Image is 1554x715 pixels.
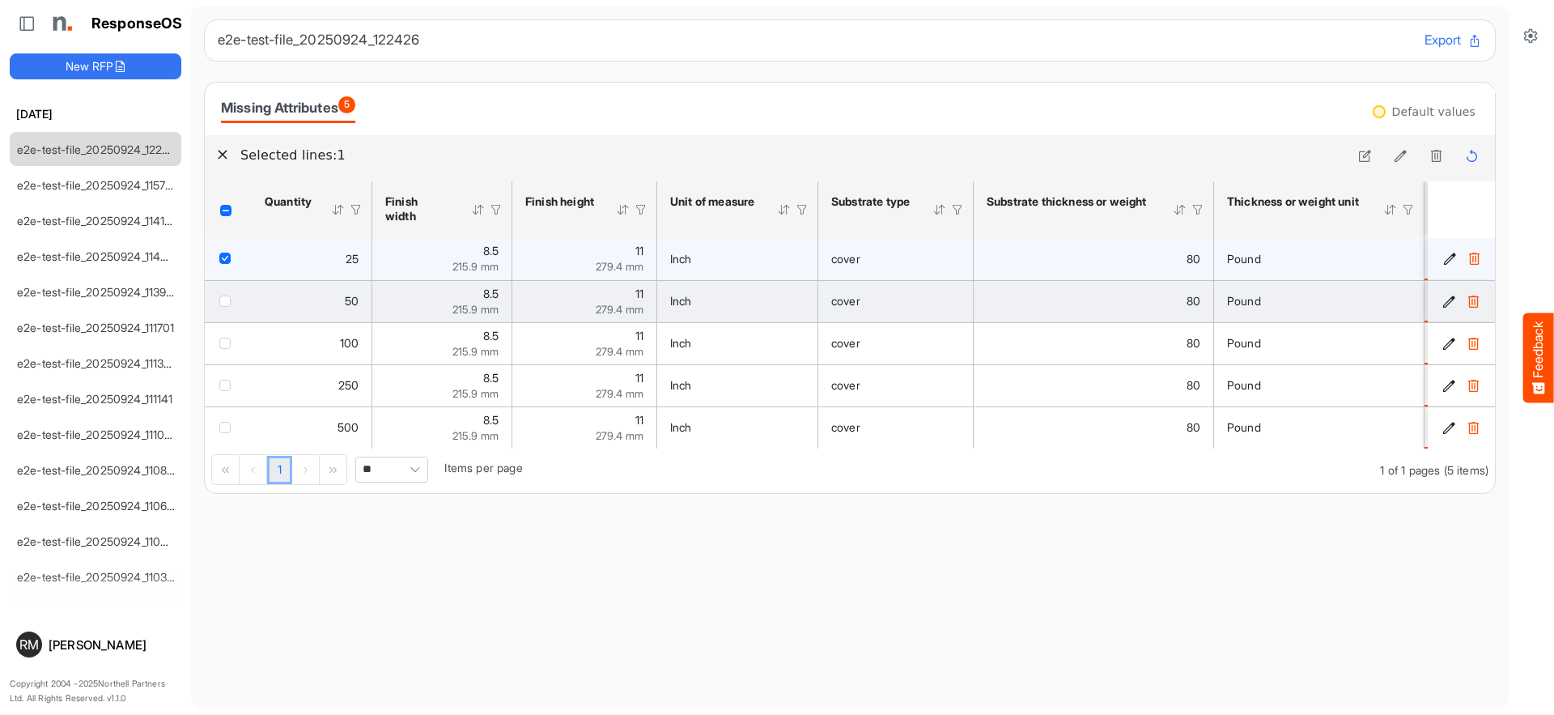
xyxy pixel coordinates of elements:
[452,429,499,442] span: 215.9 mm
[221,96,355,119] div: Missing Attributes
[483,287,499,300] span: 8.5
[338,378,359,392] span: 250
[10,53,181,79] button: New RFP
[372,238,512,280] td: 8.5 is template cell Column Header httpsnorthellcomontologiesmapping-rulesmeasurementhasfinishsiz...
[19,638,39,651] span: RM
[212,455,240,484] div: Go to first page
[831,194,911,209] div: Substrate type
[1227,336,1261,350] span: Pound
[338,96,355,113] span: 5
[1214,280,1424,322] td: Pound is template cell Column Header httpsnorthellcomontologiesmapping-rulesmaterialhasmaterialth...
[831,294,860,308] span: cover
[349,202,363,217] div: Filter Icon
[218,33,1412,47] h6: e2e-test-file_20250924_122426
[657,406,818,449] td: Inch is template cell Column Header httpsnorthellcomontologiesmapping-rulesmeasurementhasunitofme...
[974,364,1214,406] td: 80 is template cell Column Header httpsnorthellcomontologiesmapping-rulesmaterialhasmaterialthick...
[483,329,499,343] span: 8.5
[634,202,648,217] div: Filter Icon
[1227,294,1261,308] span: Pound
[512,280,657,322] td: 11 is template cell Column Header httpsnorthellcomontologiesmapping-rulesmeasurementhasfinishsize...
[596,345,643,358] span: 279.4 mm
[1187,378,1200,392] span: 80
[346,252,359,266] span: 25
[635,287,643,300] span: 11
[512,322,657,364] td: 11 is template cell Column Header httpsnorthellcomontologiesmapping-rulesmeasurementhasfinishsize...
[1227,252,1261,266] span: Pound
[205,406,252,449] td: checkbox
[372,406,512,449] td: 8.5 is template cell Column Header httpsnorthellcomontologiesmapping-rulesmeasurementhasfinishsiz...
[974,238,1214,280] td: 80 is template cell Column Header httpsnorthellcomontologiesmapping-rulesmaterialhasmaterialthick...
[1380,463,1440,477] span: 1 of 1 pages
[1465,419,1481,436] button: Delete
[1465,293,1481,309] button: Delete
[452,260,499,273] span: 215.9 mm
[205,280,252,322] td: checkbox
[657,364,818,406] td: Inch is template cell Column Header httpsnorthellcomontologiesmapping-rulesmeasurementhasunitofme...
[818,238,974,280] td: cover is template cell Column Header httpsnorthellcomontologiesmapping-rulesmaterialhassubstratem...
[240,145,1341,166] h6: Selected lines: 1
[205,322,252,364] td: checkbox
[452,345,499,358] span: 215.9 mm
[1428,322,1498,364] td: 63c334fa-327a-4518-b471-b5fb5c2d29c8 is template cell Column Header
[525,194,595,209] div: Finish height
[489,202,503,217] div: Filter Icon
[818,322,974,364] td: cover is template cell Column Header httpsnorthellcomontologiesmapping-rulesmaterialhassubstratem...
[950,202,965,217] div: Filter Icon
[1214,406,1424,449] td: Pound is template cell Column Header httpsnorthellcomontologiesmapping-rulesmaterialhasmaterialth...
[240,455,267,484] div: Go to previous page
[1428,364,1498,406] td: 6fc5d6e7-9daf-4ec8-bd7f-2f3ddc7980e9 is template cell Column Header
[1227,420,1261,434] span: Pound
[252,280,372,322] td: 50 is template cell Column Header httpsnorthellcomontologiesmapping-rulesorderhasquantity
[17,214,179,228] a: e2e-test-file_20250924_114134
[635,244,643,257] span: 11
[338,420,359,434] span: 500
[1227,378,1261,392] span: Pound
[818,364,974,406] td: cover is template cell Column Header httpsnorthellcomontologiesmapping-rulesmaterialhassubstratem...
[452,387,499,400] span: 215.9 mm
[1441,293,1457,309] button: Edit
[670,252,692,266] span: Inch
[1465,377,1481,394] button: Delete
[292,455,320,484] div: Go to next page
[635,329,643,343] span: 11
[1441,251,1458,267] button: Edit
[372,322,512,364] td: 8.5 is template cell Column Header httpsnorthellcomontologiesmapping-rulesmeasurementhasfinishsiz...
[340,336,359,350] span: 100
[320,455,346,484] div: Go to last page
[252,364,372,406] td: 250 is template cell Column Header httpsnorthellcomontologiesmapping-rulesorderhasquantity
[974,322,1214,364] td: 80 is template cell Column Header httpsnorthellcomontologiesmapping-rulesmaterialhasmaterialthick...
[205,449,1495,493] div: Pager Container
[483,413,499,427] span: 8.5
[355,457,428,483] span: Pagerdropdown
[17,570,181,584] a: e2e-test-file_20250924_110305
[45,7,77,40] img: Northell
[91,15,183,32] h1: ResponseOS
[17,392,173,406] a: e2e-test-file_20250924_111141
[1465,335,1481,351] button: Delete
[831,336,860,350] span: cover
[265,194,310,209] div: Quantity
[10,677,181,705] p: Copyright 2004 - 2025 Northell Partners Ltd. All Rights Reserved. v 1.1.0
[1523,313,1554,402] button: Feedback
[1441,377,1457,394] button: Edit
[635,371,643,385] span: 11
[1191,202,1205,217] div: Filter Icon
[252,406,372,449] td: 500 is template cell Column Header httpsnorthellcomontologiesmapping-rulesorderhasquantity
[345,294,359,308] span: 50
[670,294,692,308] span: Inch
[17,178,176,192] a: e2e-test-file_20250924_115731
[1187,294,1200,308] span: 80
[452,303,499,316] span: 215.9 mm
[385,194,450,223] div: Finish width
[1227,194,1362,209] div: Thickness or weight unit
[1187,336,1200,350] span: 80
[17,285,177,299] a: e2e-test-file_20250924_113916
[17,428,178,441] a: e2e-test-file_20250924_111033
[444,461,522,475] span: Items per page
[831,420,860,434] span: cover
[596,303,643,316] span: 279.4 mm
[795,202,809,217] div: Filter Icon
[1392,106,1475,117] div: Default values
[1466,251,1482,267] button: Delete
[17,321,175,334] a: e2e-test-file_20250924_111701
